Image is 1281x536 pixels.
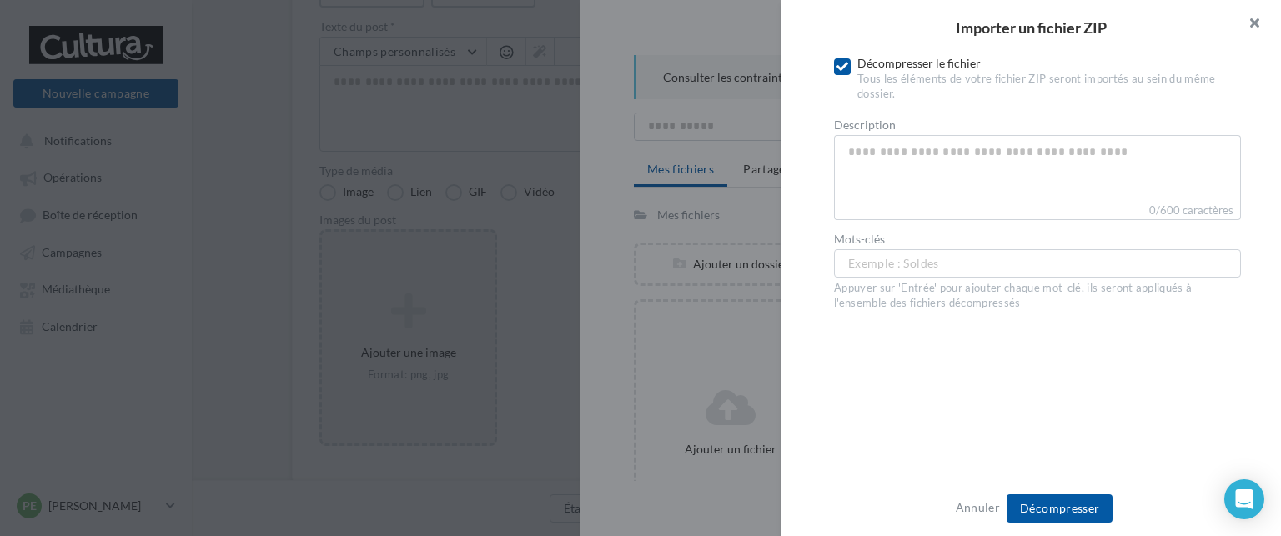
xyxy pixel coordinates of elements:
[1224,479,1264,519] div: Open Intercom Messenger
[1020,501,1099,515] span: Décompresser
[857,55,1241,102] div: Décompresser le fichier
[834,233,1241,245] label: Mots-clés
[949,498,1007,518] button: Annuler
[1007,494,1113,523] button: Décompresser
[848,254,939,273] span: Exemple : Soldes
[834,281,1192,309] span: Appuyer sur 'Entrée' pour ajouter chaque mot-clé, ils seront appliqués à l'ensemble des fichiers ...
[834,202,1241,220] label: 0/600 caractères
[834,119,1241,131] label: Description
[857,72,1241,102] div: Tous les éléments de votre fichier ZIP seront importés au sein du même dossier.
[807,20,1254,35] h2: Importer un fichier ZIP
